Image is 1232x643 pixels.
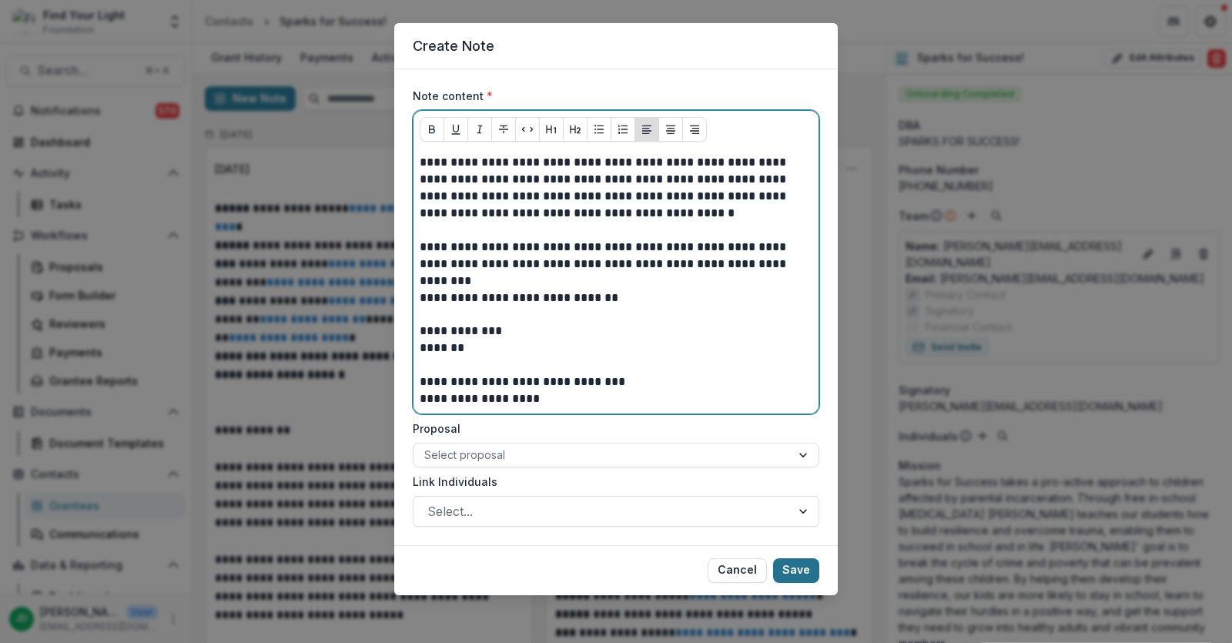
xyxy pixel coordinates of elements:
[634,117,659,142] button: Align Left
[587,117,611,142] button: Bullet List
[413,88,810,104] label: Note content
[515,117,540,142] button: Code
[394,23,838,69] header: Create Note
[682,117,707,142] button: Align Right
[773,558,819,583] button: Save
[420,117,444,142] button: Bold
[708,558,767,583] button: Cancel
[467,117,492,142] button: Italicize
[444,117,468,142] button: Underline
[539,117,564,142] button: Heading 1
[563,117,588,142] button: Heading 2
[611,117,635,142] button: Ordered List
[413,420,810,437] label: Proposal
[658,117,683,142] button: Align Center
[413,474,810,490] label: Link Individuals
[491,117,516,142] button: Strike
